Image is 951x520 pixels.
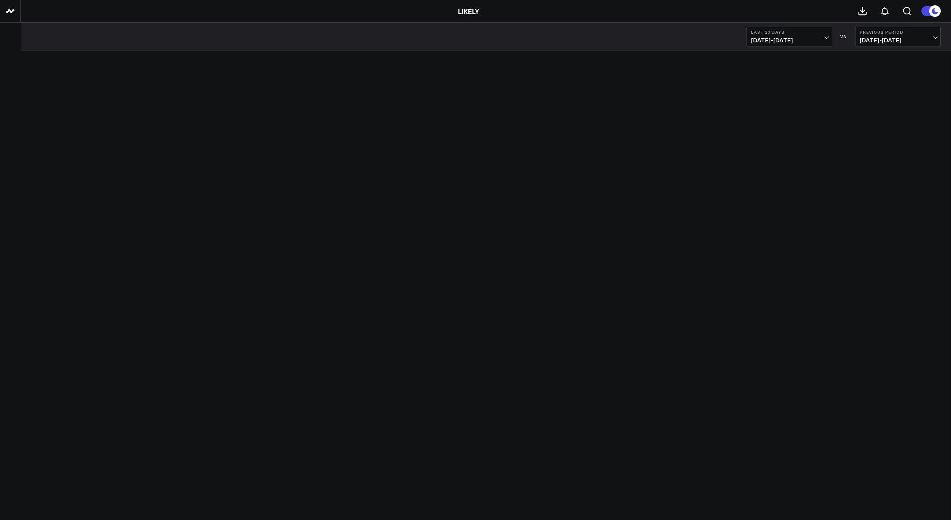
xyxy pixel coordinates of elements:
[458,7,479,16] a: LIKELY
[860,30,936,35] b: Previous Period
[860,37,936,44] span: [DATE] - [DATE]
[751,30,828,35] b: Last 30 Days
[855,27,941,46] button: Previous Period[DATE]-[DATE]
[751,37,828,44] span: [DATE] - [DATE]
[836,34,851,39] div: VS
[746,27,832,46] button: Last 30 Days[DATE]-[DATE]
